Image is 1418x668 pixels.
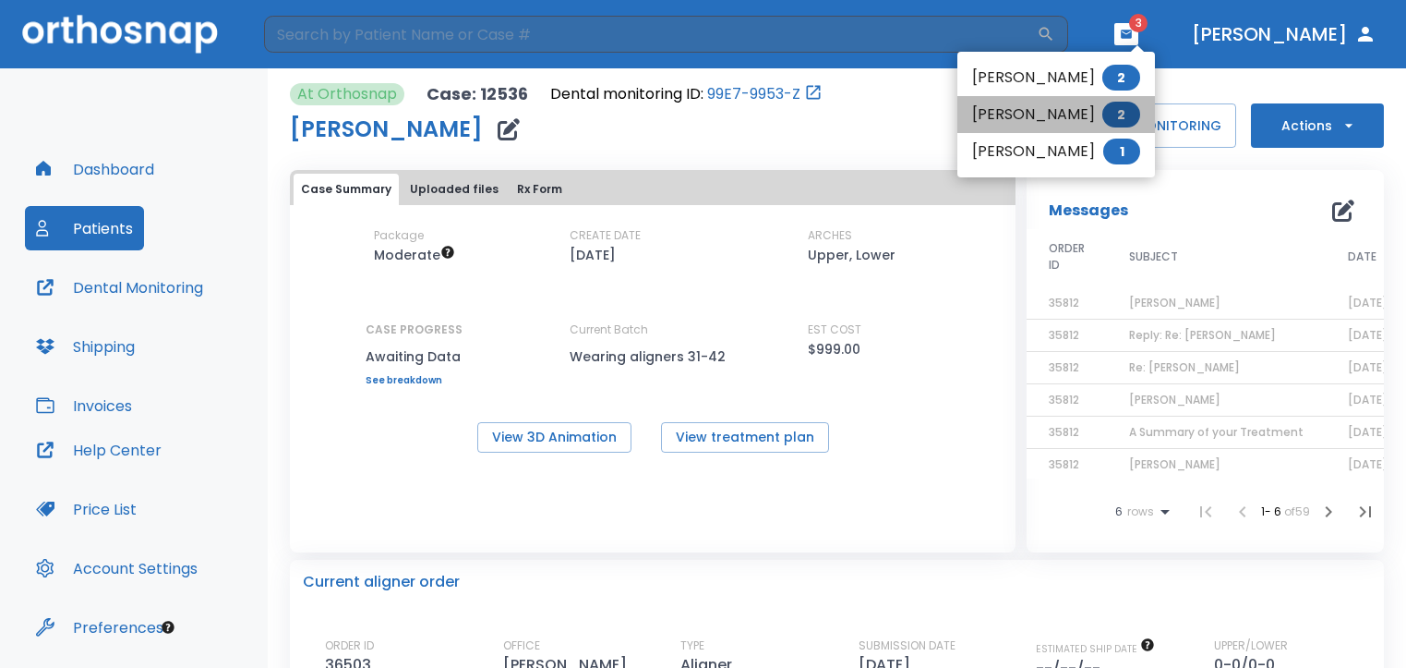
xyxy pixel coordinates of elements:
[957,96,1155,133] li: [PERSON_NAME]
[1102,102,1140,128] span: 2
[957,59,1155,96] li: [PERSON_NAME]
[1102,65,1140,91] span: 2
[957,133,1155,170] li: [PERSON_NAME]
[1103,139,1140,164] span: 1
